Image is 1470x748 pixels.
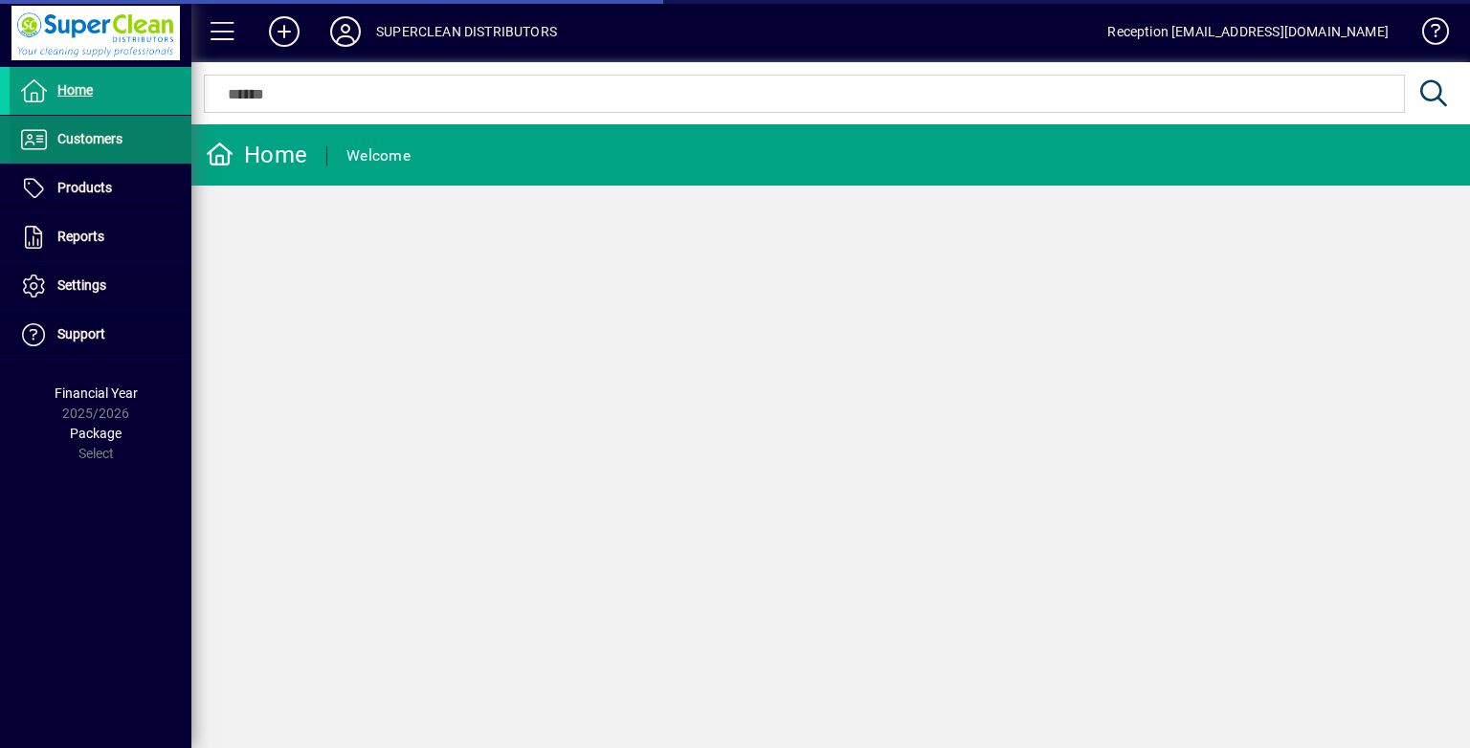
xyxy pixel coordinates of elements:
[57,229,104,244] span: Reports
[57,131,122,146] span: Customers
[1107,16,1389,47] div: Reception [EMAIL_ADDRESS][DOMAIN_NAME]
[346,141,411,171] div: Welcome
[254,14,315,49] button: Add
[55,385,138,401] span: Financial Year
[1408,4,1446,66] a: Knowledge Base
[10,165,191,212] a: Products
[57,82,93,98] span: Home
[10,116,191,164] a: Customers
[10,311,191,359] a: Support
[10,213,191,261] a: Reports
[70,426,122,441] span: Package
[10,262,191,310] a: Settings
[376,16,557,47] div: SUPERCLEAN DISTRIBUTORS
[57,180,112,195] span: Products
[315,14,376,49] button: Profile
[57,326,105,341] span: Support
[206,140,307,170] div: Home
[57,277,106,293] span: Settings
